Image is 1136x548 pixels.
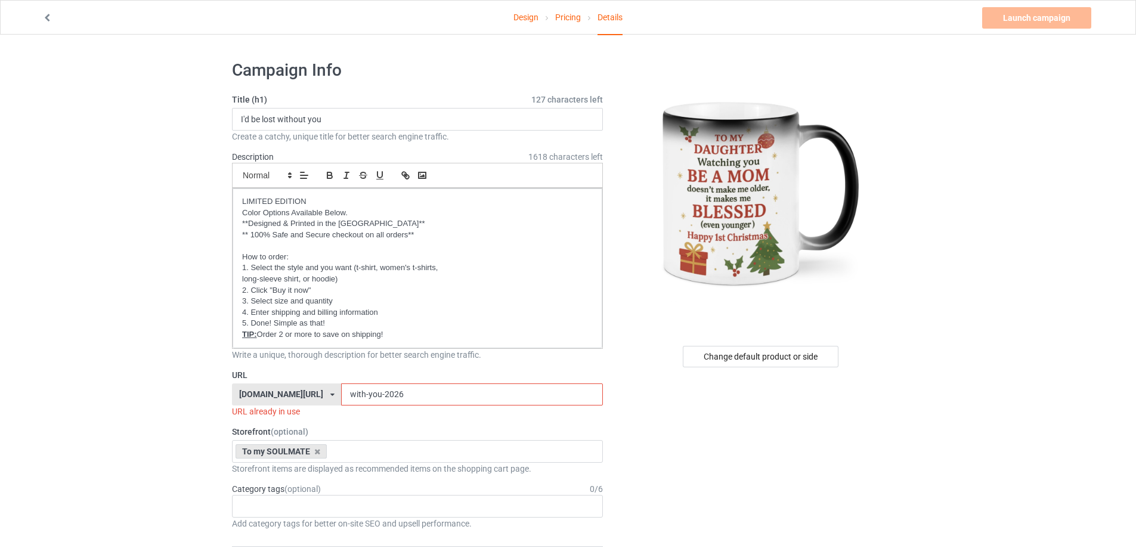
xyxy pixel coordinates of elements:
[242,262,593,274] p: 1. Select the style and you want (t-shirt, women's t-shirts,
[242,196,593,208] p: LIMITED EDITION
[242,318,593,329] p: 5. Done! Simple as that!
[232,405,603,417] div: URL already in use
[590,483,603,495] div: 0 / 6
[232,369,603,381] label: URL
[242,230,593,241] p: ** 100% Safe and Secure checkout on all orders**
[232,94,603,106] label: Title (h1)
[242,330,257,339] u: TIP:
[242,296,593,307] p: 3. Select size and quantity
[513,1,538,34] a: Design
[284,484,321,494] span: (optional)
[271,427,308,436] span: (optional)
[232,60,603,81] h1: Campaign Info
[555,1,581,34] a: Pricing
[683,346,838,367] div: Change default product or side
[232,349,603,361] div: Write a unique, thorough description for better search engine traffic.
[232,463,603,475] div: Storefront items are displayed as recommended items on the shopping cart page.
[239,390,323,398] div: [DOMAIN_NAME][URL]
[242,218,593,230] p: **Designed & Printed in the [GEOGRAPHIC_DATA]**
[242,285,593,296] p: 2. Click "Buy it now"
[598,1,623,35] div: Details
[242,307,593,318] p: 4. Enter shipping and billing information
[232,152,274,162] label: Description
[528,151,603,163] span: 1618 characters left
[242,329,593,340] p: Order 2 or more to save on shipping!
[242,274,593,285] p: long-sleeve shirt, or hoodie)
[232,426,603,438] label: Storefront
[232,518,603,530] div: Add category tags for better on-site SEO and upsell performance.
[232,483,321,495] label: Category tags
[242,252,593,263] p: How to order:
[232,131,603,143] div: Create a catchy, unique title for better search engine traffic.
[531,94,603,106] span: 127 characters left
[236,444,327,459] div: To my SOULMATE
[242,208,593,219] p: Color Options Available Below.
